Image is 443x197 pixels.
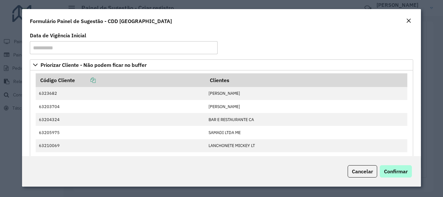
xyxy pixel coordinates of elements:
[205,87,407,100] td: [PERSON_NAME]
[404,17,413,25] button: Close
[36,87,205,100] td: 6323682
[352,168,373,175] span: Cancelar
[36,113,205,126] td: 63204324
[36,152,205,165] td: 63210119
[30,31,86,39] label: Data de Vigência Inicial
[30,17,172,25] h4: Formulário Painel de Sugestão - CDD [GEOGRAPHIC_DATA]
[348,165,377,178] button: Cancelar
[205,126,407,139] td: SAMADI LTDA ME
[36,126,205,139] td: 63205975
[36,73,205,87] th: Código Cliente
[205,100,407,113] td: [PERSON_NAME]
[36,100,205,113] td: 63203704
[205,113,407,126] td: BAR E RESTAURANTE CA
[30,59,413,70] a: Priorizar Cliente - Não podem ficar no buffer
[205,139,407,152] td: LANCHONETE MICKEY LT
[41,62,147,68] span: Priorizar Cliente - Não podem ficar no buffer
[205,73,407,87] th: Clientes
[36,139,205,152] td: 63210069
[406,18,411,23] em: Fechar
[205,152,407,165] td: TOP LANCHES LTDA
[75,77,96,83] a: Copiar
[380,165,412,178] button: Confirmar
[384,168,408,175] span: Confirmar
